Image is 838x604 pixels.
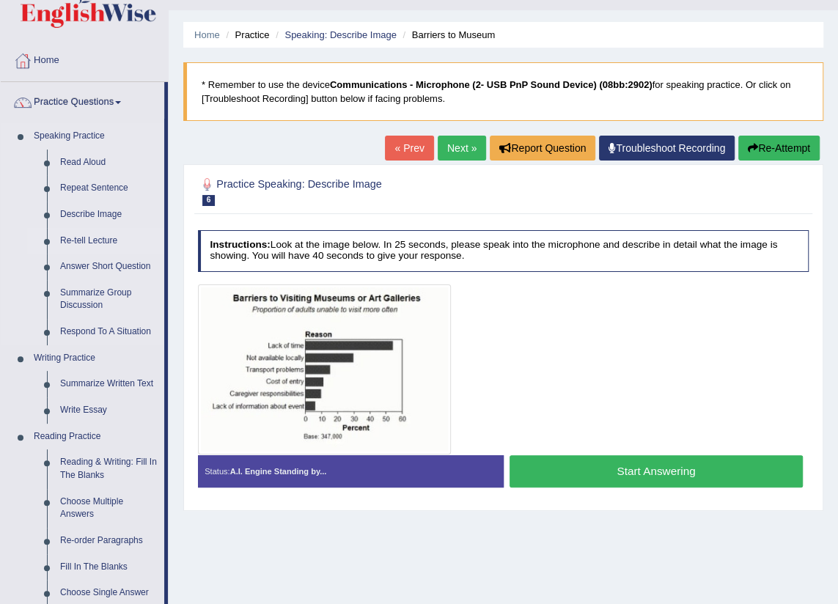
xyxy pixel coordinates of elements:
[54,319,164,345] a: Respond To A Situation
[490,136,595,161] button: Report Question
[399,28,495,42] li: Barriers to Museum
[27,345,164,372] a: Writing Practice
[222,28,269,42] li: Practice
[438,136,486,161] a: Next »
[54,397,164,424] a: Write Essay
[1,82,164,119] a: Practice Questions
[230,467,327,476] strong: A.I. Engine Standing by...
[198,455,504,487] div: Status:
[210,239,270,250] b: Instructions:
[27,424,164,450] a: Reading Practice
[54,254,164,280] a: Answer Short Question
[54,371,164,397] a: Summarize Written Text
[385,136,433,161] a: « Prev
[330,79,653,90] b: Communications - Microphone (2- USB PnP Sound Device) (08bb:2902)
[27,123,164,150] a: Speaking Practice
[54,175,164,202] a: Repeat Sentence
[198,230,809,272] h4: Look at the image below. In 25 seconds, please speak into the microphone and describe in detail w...
[194,29,220,40] a: Home
[54,554,164,581] a: Fill In The Blanks
[284,29,396,40] a: Speaking: Describe Image
[54,150,164,176] a: Read Aloud
[738,136,820,161] button: Re-Attempt
[54,280,164,319] a: Summarize Group Discussion
[54,489,164,528] a: Choose Multiple Answers
[54,228,164,254] a: Re-tell Lecture
[183,62,823,121] blockquote: * Remember to use the device for speaking practice. Or click on [Troubleshoot Recording] button b...
[54,202,164,228] a: Describe Image
[202,195,216,206] span: 6
[54,449,164,488] a: Reading & Writing: Fill In The Blanks
[1,40,168,77] a: Home
[198,175,577,206] h2: Practice Speaking: Describe Image
[510,455,803,487] button: Start Answering
[599,136,735,161] a: Troubleshoot Recording
[54,528,164,554] a: Re-order Paragraphs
